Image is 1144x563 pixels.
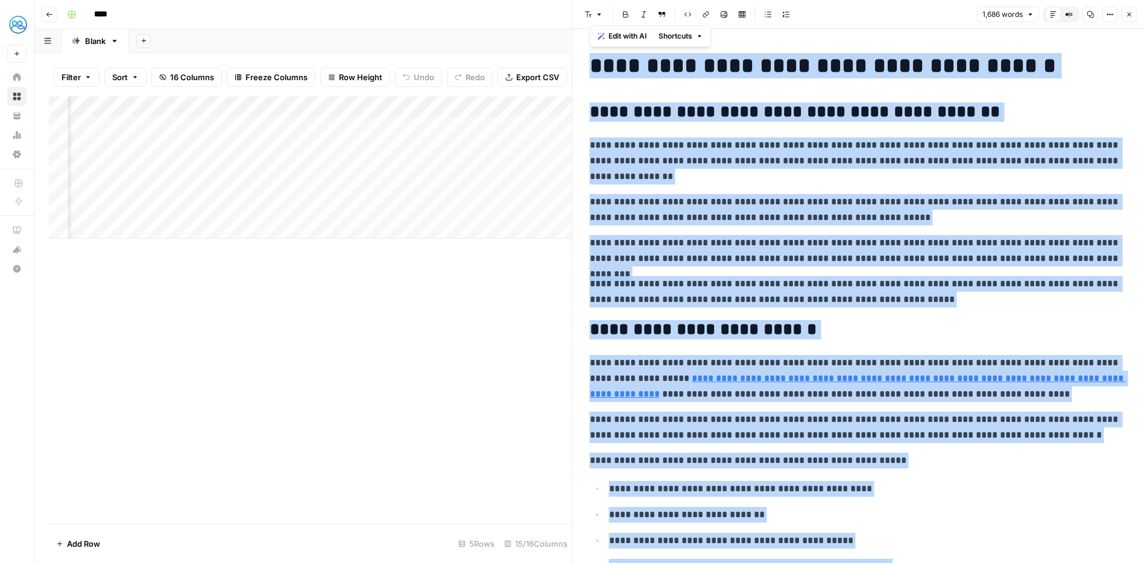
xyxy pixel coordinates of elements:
[112,71,128,83] span: Sort
[593,28,651,44] button: Edit with AI
[85,35,106,47] div: Blank
[227,68,315,87] button: Freeze Columns
[414,71,434,83] span: Undo
[7,259,27,278] button: Help + Support
[499,534,572,553] div: 15/16 Columns
[62,71,81,83] span: Filter
[7,125,27,145] a: Usage
[54,68,100,87] button: Filter
[170,71,214,83] span: 16 Columns
[447,68,493,87] button: Redo
[608,31,646,42] span: Edit with AI
[104,68,147,87] button: Sort
[654,28,708,44] button: Shortcuts
[67,538,100,550] span: Add Row
[7,10,27,40] button: Workspace: MyHealthTeam
[659,31,692,42] span: Shortcuts
[151,68,222,87] button: 16 Columns
[453,534,499,553] div: 5 Rows
[320,68,390,87] button: Row Height
[8,241,26,259] div: What's new?
[466,71,485,83] span: Redo
[498,68,567,87] button: Export CSV
[395,68,442,87] button: Undo
[7,68,27,87] a: Home
[982,9,1023,20] span: 1,686 words
[7,240,27,259] button: What's new?
[245,71,308,83] span: Freeze Columns
[7,221,27,240] a: AirOps Academy
[7,14,29,36] img: MyHealthTeam Logo
[62,29,129,53] a: Blank
[7,106,27,125] a: Your Data
[7,87,27,106] a: Browse
[7,145,27,164] a: Settings
[977,7,1039,22] button: 1,686 words
[516,71,559,83] span: Export CSV
[49,534,107,553] button: Add Row
[339,71,382,83] span: Row Height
